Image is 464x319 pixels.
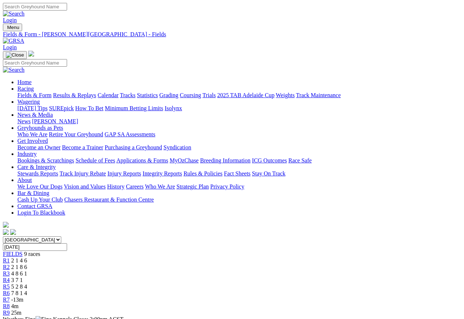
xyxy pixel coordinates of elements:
[11,303,18,309] span: 4m
[17,210,65,216] a: Login To Blackbook
[3,251,22,257] span: FIELDS
[17,157,461,164] div: Industry
[3,283,10,290] a: R5
[17,177,32,183] a: About
[17,164,56,170] a: Care & Integrity
[17,183,62,190] a: We Love Our Dogs
[3,17,17,23] a: Login
[210,183,244,190] a: Privacy Policy
[17,170,58,177] a: Stewards Reports
[120,92,136,98] a: Tracks
[3,264,10,270] a: R2
[17,170,461,177] div: Care & Integrity
[17,131,47,137] a: Who We Are
[3,38,24,44] img: GRSA
[17,138,48,144] a: Get Involved
[3,59,67,67] input: Search
[17,203,52,209] a: Contact GRSA
[3,31,461,38] a: Fields & Form - [PERSON_NAME][GEOGRAPHIC_DATA] - Fields
[17,99,40,105] a: Wagering
[53,92,96,98] a: Results & Replays
[17,92,461,99] div: Racing
[3,44,17,50] a: Login
[3,277,10,283] a: R4
[17,118,461,125] div: News & Media
[3,257,10,264] a: R1
[7,25,19,30] span: Menu
[116,157,168,163] a: Applications & Forms
[75,157,115,163] a: Schedule of Fees
[3,243,67,251] input: Select date
[17,105,47,111] a: [DATE] Tips
[11,264,27,270] span: 2 1 8 6
[11,290,27,296] span: 7 8 1 4
[62,144,103,150] a: Become a Trainer
[3,51,27,59] button: Toggle navigation
[3,11,25,17] img: Search
[17,157,74,163] a: Bookings & Scratchings
[3,297,10,303] a: R7
[11,297,24,303] span: -13m
[3,290,10,296] a: R6
[64,196,154,203] a: Chasers Restaurant & Function Centre
[145,183,175,190] a: Who We Are
[17,112,53,118] a: News & Media
[180,92,201,98] a: Coursing
[165,105,182,111] a: Isolynx
[224,170,250,177] a: Fact Sheets
[11,283,27,290] span: 5 2 8 4
[105,144,162,150] a: Purchasing a Greyhound
[28,51,34,57] img: logo-grsa-white.png
[252,170,285,177] a: Stay On Track
[142,170,182,177] a: Integrity Reports
[3,3,67,11] input: Search
[177,183,209,190] a: Strategic Plan
[64,183,105,190] a: Vision and Values
[200,157,250,163] a: Breeding Information
[3,303,10,309] a: R8
[17,144,461,151] div: Get Involved
[17,196,461,203] div: Bar & Dining
[17,190,49,196] a: Bar & Dining
[11,277,23,283] span: 3 7 1
[252,157,287,163] a: ICG Outcomes
[24,251,40,257] span: 9 races
[11,310,21,316] span: 25m
[107,183,124,190] a: History
[3,24,22,31] button: Toggle navigation
[11,257,27,264] span: 2 1 4 6
[17,105,461,112] div: Wagering
[202,92,216,98] a: Trials
[17,151,37,157] a: Industry
[10,229,16,235] img: twitter.svg
[11,270,27,277] span: 4 8 6 1
[17,131,461,138] div: Greyhounds as Pets
[105,131,156,137] a: GAP SA Assessments
[3,222,9,228] img: logo-grsa-white.png
[3,310,10,316] a: R9
[17,125,63,131] a: Greyhounds as Pets
[3,270,10,277] span: R3
[17,92,51,98] a: Fields & Form
[107,170,141,177] a: Injury Reports
[163,144,191,150] a: Syndication
[3,229,9,235] img: facebook.svg
[17,118,30,124] a: News
[217,92,274,98] a: 2025 TAB Adelaide Cup
[17,86,34,92] a: Racing
[75,105,104,111] a: How To Bet
[126,183,144,190] a: Careers
[98,92,119,98] a: Calendar
[17,196,63,203] a: Cash Up Your Club
[137,92,158,98] a: Statistics
[170,157,199,163] a: MyOzChase
[3,67,25,73] img: Search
